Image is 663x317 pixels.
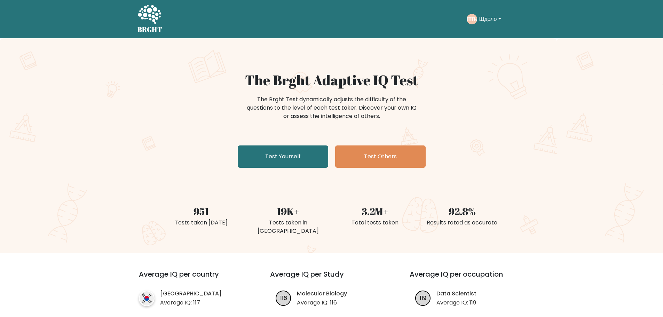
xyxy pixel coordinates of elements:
[423,219,502,227] div: Results rated as accurate
[336,219,415,227] div: Total tests taken
[280,294,287,302] text: 116
[139,270,245,287] h3: Average IQ per country
[436,299,476,307] p: Average IQ: 119
[162,219,240,227] div: Tests taken [DATE]
[270,270,393,287] h3: Average IQ per Study
[297,299,347,307] p: Average IQ: 116
[137,3,163,35] a: BRGHT
[297,290,347,298] a: Molecular Biology
[245,95,419,120] div: The Brght Test dynamically adjusts the difficulty of the questions to the level of each test take...
[423,204,502,219] div: 92.8%
[162,204,240,219] div: 951
[336,204,415,219] div: 3.2M+
[238,145,328,168] a: Test Yourself
[467,15,477,23] text: ШЬ
[335,145,426,168] a: Test Others
[410,270,532,287] h3: Average IQ per occupation
[139,291,155,306] img: country
[249,204,327,219] div: 19K+
[249,219,327,235] div: Tests taken in [GEOGRAPHIC_DATA]
[137,25,163,34] h5: BRGHT
[436,290,476,298] a: Data Scientist
[477,15,503,24] button: Шдоло
[160,299,222,307] p: Average IQ: 117
[162,72,502,88] h1: The Brght Adaptive IQ Test
[160,290,222,298] a: [GEOGRAPHIC_DATA]
[420,294,426,302] text: 119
